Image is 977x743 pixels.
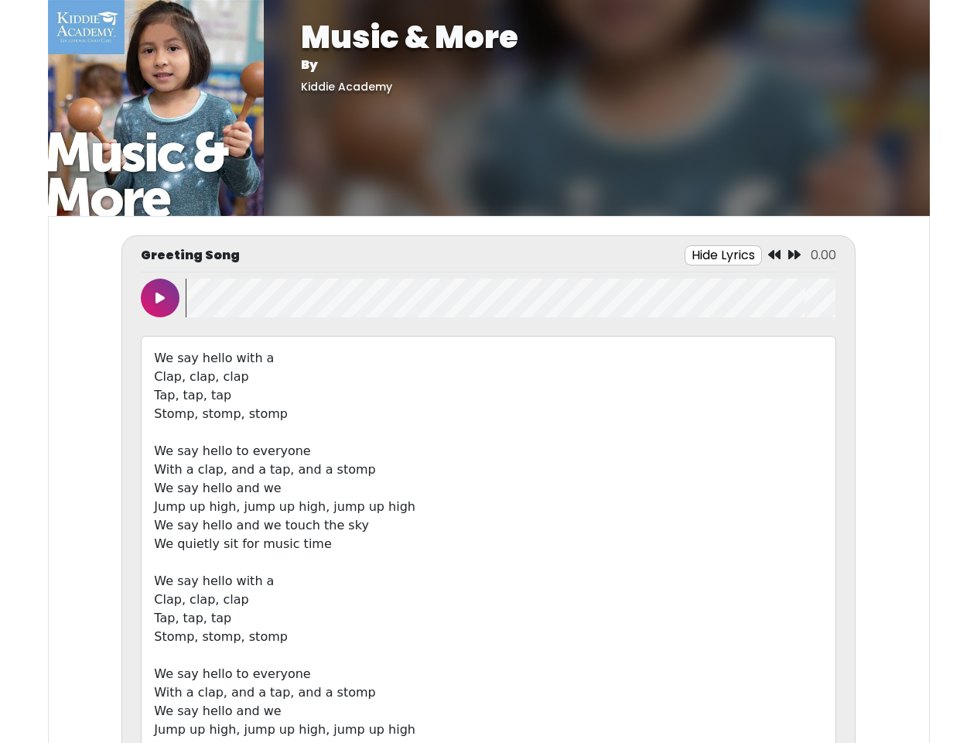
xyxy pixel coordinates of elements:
[301,80,893,94] h5: Kiddie Academy
[141,246,240,265] p: Greeting Song
[685,245,762,265] button: Hide Lyrics
[811,246,836,264] span: 0.00
[301,19,893,56] h1: Music & More
[301,56,893,74] p: By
